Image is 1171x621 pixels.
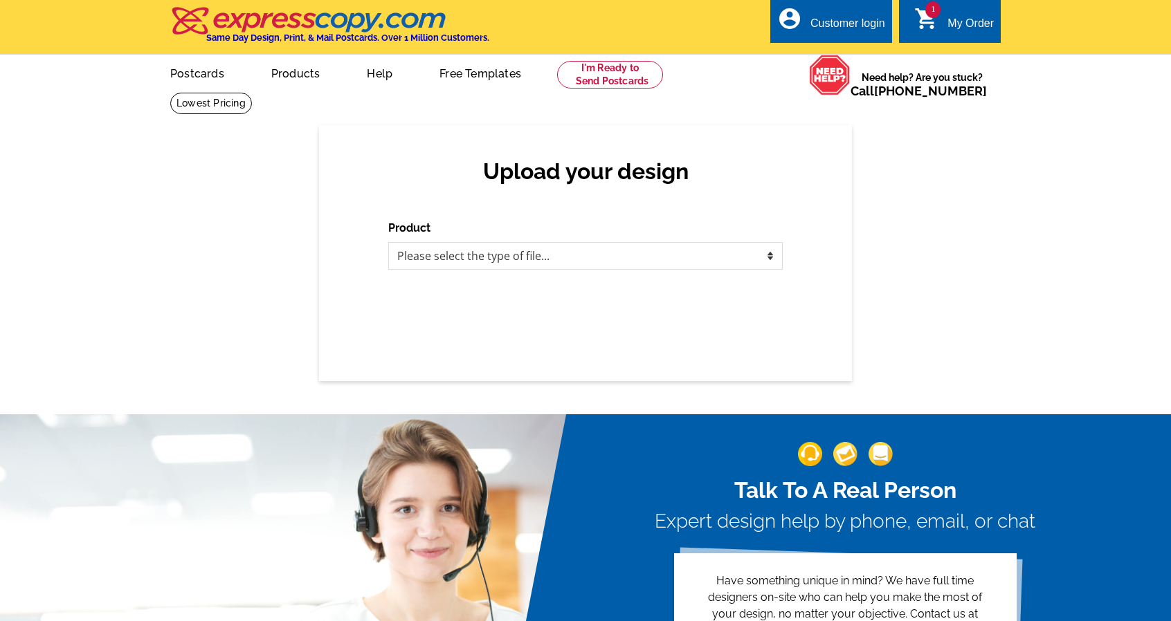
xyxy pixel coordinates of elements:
[809,55,851,95] img: help
[851,84,987,98] span: Call
[402,158,769,185] h2: Upload your design
[851,71,994,98] span: Need help? Are you stuck?
[798,442,822,466] img: support-img-1.png
[655,510,1035,533] h3: Expert design help by phone, email, or chat
[947,17,994,37] div: My Order
[249,56,343,89] a: Products
[777,6,802,31] i: account_circle
[925,1,941,18] span: 1
[869,442,893,466] img: support-img-3_1.png
[388,220,430,237] label: Product
[170,17,489,43] a: Same Day Design, Print, & Mail Postcards. Over 1 Million Customers.
[914,6,939,31] i: shopping_cart
[655,477,1035,503] h2: Talk To A Real Person
[345,56,415,89] a: Help
[914,15,994,33] a: 1 shopping_cart My Order
[810,17,885,37] div: Customer login
[833,442,857,466] img: support-img-2.png
[874,84,987,98] a: [PHONE_NUMBER]
[777,15,885,33] a: account_circle Customer login
[206,33,489,43] h4: Same Day Design, Print, & Mail Postcards. Over 1 Million Customers.
[417,56,543,89] a: Free Templates
[148,56,246,89] a: Postcards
